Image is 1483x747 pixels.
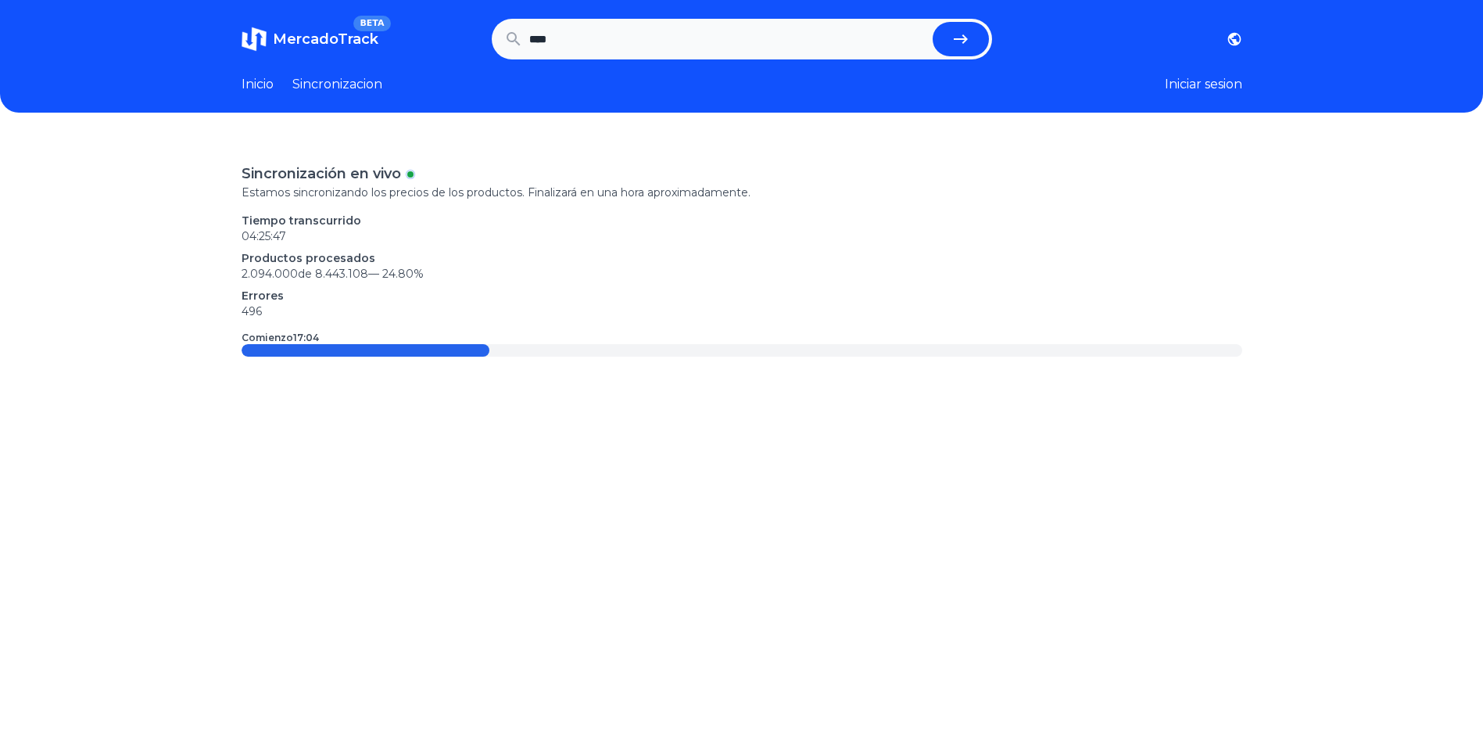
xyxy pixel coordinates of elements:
span: BETA [353,16,390,31]
time: 17:04 [293,332,319,343]
a: Sincronizacion [292,75,382,94]
span: 24.80 % [382,267,424,281]
p: Errores [242,288,1242,303]
a: MercadoTrackBETA [242,27,378,52]
a: Inicio [242,75,274,94]
p: Sincronización en vivo [242,163,401,185]
button: Iniciar sesion [1165,75,1242,94]
p: Comienzo [242,332,319,344]
span: MercadoTrack [273,31,378,48]
time: 04:25:47 [242,229,286,243]
p: Estamos sincronizando los precios de los productos. Finalizará en una hora aproximadamente. [242,185,1242,200]
img: MercadoTrack [242,27,267,52]
p: Tiempo transcurrido [242,213,1242,228]
p: Productos procesados [242,250,1242,266]
p: 2.094.000 de 8.443.108 — [242,266,1242,282]
p: 496 [242,303,1242,319]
